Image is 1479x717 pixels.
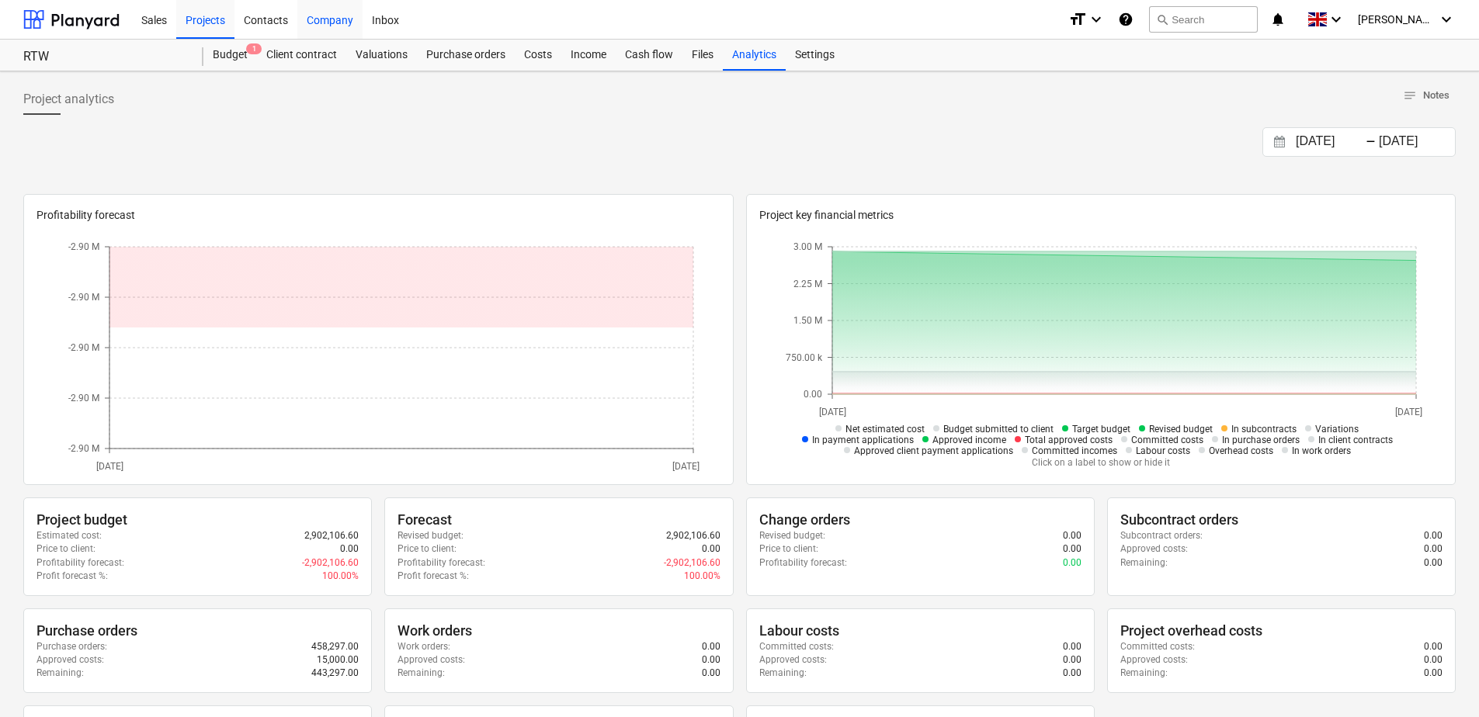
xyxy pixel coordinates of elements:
[1231,424,1297,435] span: In subcontracts
[702,640,720,653] p: 0.00
[1120,653,1188,667] p: Approved costs :
[943,424,1054,435] span: Budget submitted to client
[1315,424,1359,435] span: Variations
[786,352,823,363] tspan: 750.00 k
[1395,407,1422,417] tspan: [DATE]
[36,511,359,529] div: Project budget
[1358,13,1436,26] span: [PERSON_NAME]
[1120,640,1195,653] p: Committed costs :
[36,667,84,680] p: Remaining :
[23,90,114,109] span: Project analytics
[1120,622,1443,640] div: Project overhead costs
[23,49,185,65] div: RTW
[1424,556,1443,570] p: 0.00
[759,511,1081,529] div: Change orders
[1327,10,1345,29] i: keyboard_arrow_down
[36,556,124,570] p: Profitability forecast :
[398,570,469,583] p: Profit forecast % :
[302,556,359,570] p: -2,902,106.60
[398,667,445,680] p: Remaining :
[203,40,257,71] div: Budget
[1401,643,1479,717] iframe: Chat Widget
[1424,529,1443,542] p: 0.00
[793,316,822,327] tspan: 1.50 M
[1437,10,1456,29] i: keyboard_arrow_down
[723,40,786,71] a: Analytics
[398,511,720,529] div: Forecast
[398,622,720,640] div: Work orders
[36,542,95,556] p: Price to client :
[36,653,104,667] p: Approved costs :
[1266,133,1293,151] button: Interact with the calendar and add the check-in date for your trip.
[702,653,720,667] p: 0.00
[1063,667,1081,680] p: 0.00
[68,444,99,455] tspan: -2.90 M
[515,40,561,71] a: Costs
[786,40,844,71] a: Settings
[317,653,359,667] p: 15,000.00
[36,207,720,223] p: Profitability forecast
[1149,424,1213,435] span: Revised budget
[1032,445,1117,456] span: Committed incomes
[68,293,99,303] tspan: -2.90 M
[311,667,359,680] p: 443,297.00
[398,640,450,653] p: Work orders :
[398,542,457,556] p: Price to client :
[36,640,107,653] p: Purchase orders :
[1120,511,1443,529] div: Subcontract orders
[1120,556,1168,570] p: Remaining :
[759,653,827,667] p: Approved costs :
[684,570,720,583] p: 100.00%
[322,570,359,583] p: 100.00%
[1063,529,1081,542] p: 0.00
[793,242,822,253] tspan: 3.00 M
[786,456,1416,469] p: Click on a label to show or hide it
[1120,529,1203,542] p: Subcontract orders :
[1403,87,1449,105] span: Notes
[1118,10,1134,29] i: Knowledge base
[759,556,847,570] p: Profitability forecast :
[1131,435,1203,445] span: Committed costs
[1376,131,1455,153] input: End Date
[793,279,822,289] tspan: 2.25 M
[257,40,346,71] div: Client contract
[36,570,108,583] p: Profit forecast % :
[417,40,515,71] a: Purchase orders
[340,542,359,556] p: 0.00
[1366,137,1376,147] div: -
[1025,435,1113,445] span: Total approved costs
[1209,445,1273,456] span: Overhead costs
[96,461,123,472] tspan: [DATE]
[812,435,914,445] span: In payment applications
[682,40,723,71] a: Files
[759,529,825,542] p: Revised budget :
[561,40,616,71] a: Income
[759,207,1443,223] p: Project key financial metrics
[1068,10,1087,29] i: format_size
[398,556,485,570] p: Profitability forecast :
[664,556,720,570] p: -2,902,106.60
[1063,542,1081,556] p: 0.00
[36,529,102,542] p: Estimated cost :
[36,622,359,640] div: Purchase orders
[398,529,463,542] p: Revised budget :
[1222,435,1300,445] span: In purchase orders
[1120,542,1188,556] p: Approved costs :
[759,622,1081,640] div: Labour costs
[1063,653,1081,667] p: 0.00
[845,424,925,435] span: Net estimated cost
[68,343,99,354] tspan: -2.90 M
[311,640,359,653] p: 458,297.00
[1156,13,1168,26] span: search
[702,542,720,556] p: 0.00
[398,653,465,667] p: Approved costs :
[666,529,720,542] p: 2,902,106.60
[818,407,845,417] tspan: [DATE]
